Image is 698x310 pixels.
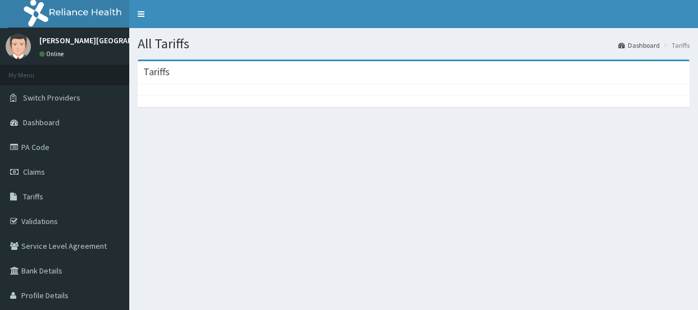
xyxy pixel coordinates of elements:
[138,37,690,51] h1: All Tariffs
[661,40,690,50] li: Tariffs
[23,117,60,127] span: Dashboard
[618,40,660,50] a: Dashboard
[23,167,45,177] span: Claims
[23,93,80,103] span: Switch Providers
[39,50,66,58] a: Online
[23,192,43,202] span: Tariffs
[6,34,31,59] img: User Image
[143,67,170,77] h3: Tariffs
[39,37,169,44] p: [PERSON_NAME][GEOGRAPHIC_DATA]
